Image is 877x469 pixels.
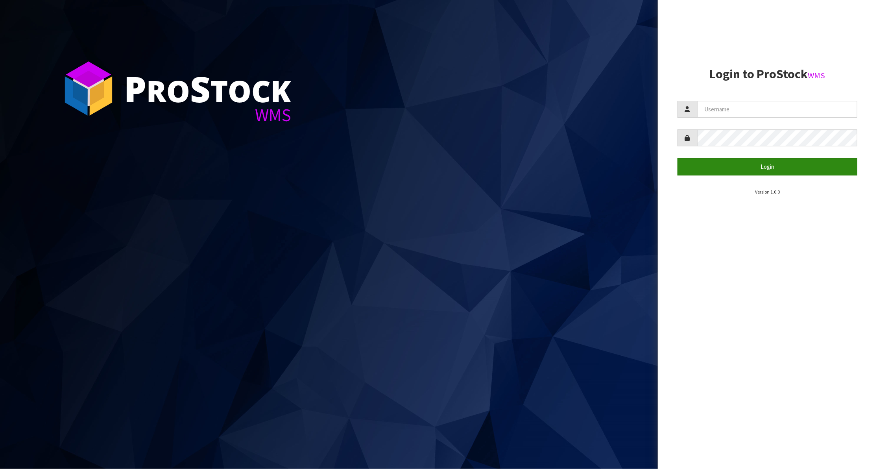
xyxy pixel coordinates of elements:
[124,106,291,124] div: WMS
[124,65,146,113] span: P
[697,101,857,118] input: Username
[678,67,857,81] h2: Login to ProStock
[59,59,118,118] img: ProStock Cube
[808,70,825,81] small: WMS
[124,71,291,106] div: ro tock
[190,65,210,113] span: S
[678,158,857,175] button: Login
[755,189,780,195] small: Version 1.0.0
